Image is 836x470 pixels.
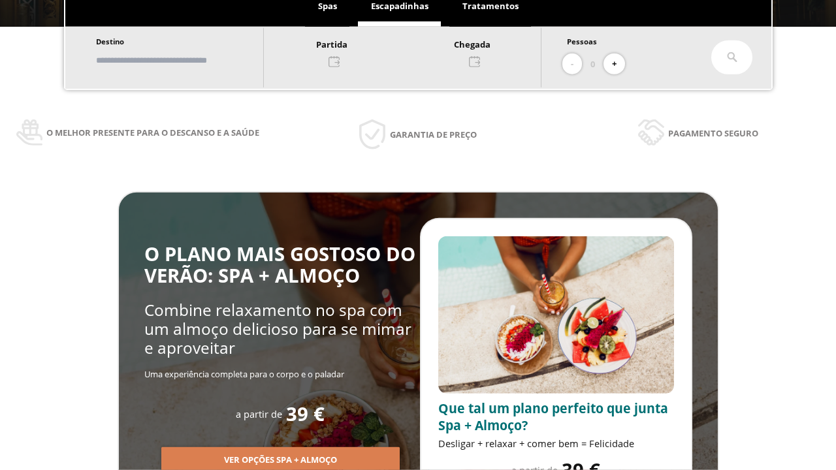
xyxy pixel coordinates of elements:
[590,57,595,71] span: 0
[603,54,625,75] button: +
[438,399,668,434] span: Que tal um plano perfeito que junta Spa + Almoço?
[286,403,325,425] span: 39 €
[96,37,124,46] span: Destino
[668,126,758,140] span: Pagamento seguro
[390,127,477,142] span: Garantia de preço
[144,368,344,380] span: Uma experiência completa para o corpo e o paladar
[438,236,674,394] img: promo-sprunch.ElVl7oUD.webp
[144,241,415,289] span: O PLANO MAIS GOSTOSO DO VERÃO: SPA + ALMOÇO
[567,37,597,46] span: Pessoas
[438,437,634,450] span: Desligar + relaxar + comer bem = Felicidade
[224,454,337,467] span: Ver opções Spa + Almoço
[46,125,259,140] span: O melhor presente para o descanso e a saúde
[161,454,400,465] a: Ver opções Spa + Almoço
[562,54,582,75] button: -
[144,299,411,359] span: Combine relaxamento no spa com um almoço delicioso para se mimar e aproveitar
[236,407,282,420] span: a partir de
